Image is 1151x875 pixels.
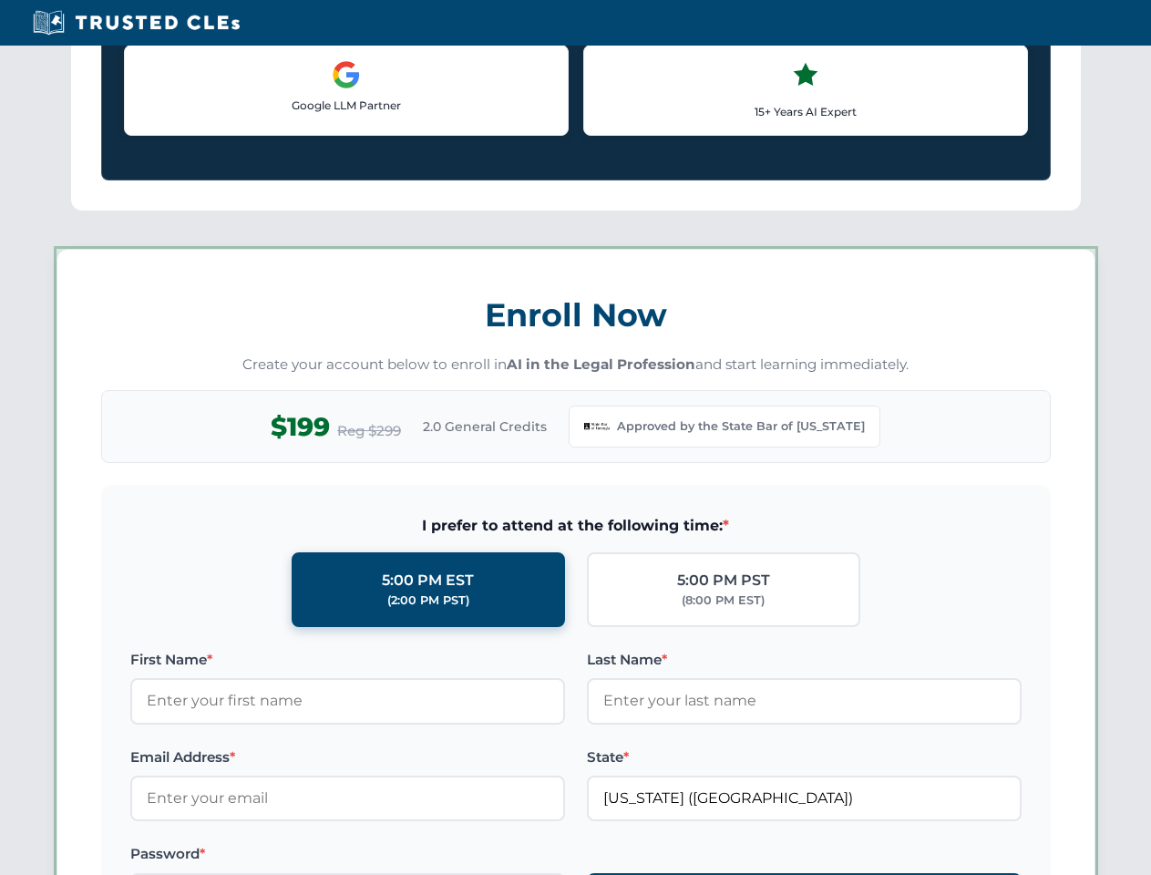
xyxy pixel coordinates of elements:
img: Georgia Bar [584,414,610,439]
img: Google [332,60,361,89]
div: (8:00 PM EST) [682,592,765,610]
div: (2:00 PM PST) [387,592,469,610]
input: Georgia (GA) [587,776,1022,821]
div: 5:00 PM EST [382,569,474,592]
div: 5:00 PM PST [677,569,770,592]
label: Password [130,843,565,865]
input: Enter your first name [130,678,565,724]
img: Trusted CLEs [27,9,245,36]
p: Create your account below to enroll in and start learning immediately. [101,355,1051,376]
label: State [587,746,1022,768]
label: Email Address [130,746,565,768]
p: 15+ Years AI Expert [599,103,1012,120]
span: $199 [271,407,330,448]
h3: Enroll Now [101,286,1051,344]
input: Enter your email [130,776,565,821]
input: Enter your last name [587,678,1022,724]
span: 2.0 General Credits [423,417,547,437]
label: First Name [130,649,565,671]
label: Last Name [587,649,1022,671]
strong: AI in the Legal Profession [507,355,695,373]
span: Approved by the State Bar of [US_STATE] [617,417,865,436]
p: Google LLM Partner [139,97,553,114]
span: Reg $299 [337,420,401,442]
span: I prefer to attend at the following time: [130,514,1022,538]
